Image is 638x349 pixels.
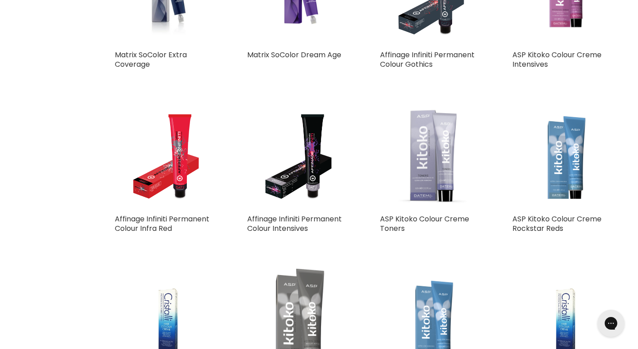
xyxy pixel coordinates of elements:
[593,307,629,340] iframe: Gorgias live chat messenger
[115,104,220,210] a: Affinage Infiniti Permanent Colour Infra Red
[115,214,209,234] a: Affinage Infiniti Permanent Colour Infra Red
[126,104,209,210] img: Affinage Infiniti Permanent Colour Infra Red
[512,214,602,234] a: ASP Kitoko Colour Creme Rockstar Reds
[247,214,342,234] a: Affinage Infiniti Permanent Colour Intensives
[512,105,618,210] img: ASP Kitoko Colour Creme Rockstar Reds
[380,104,485,210] img: ASP Kitoko Colour Creme Toners
[115,50,187,69] a: Matrix SoColor Extra Coverage
[512,50,602,69] a: ASP Kitoko Colour Creme Intensives
[380,50,475,69] a: Affinage Infiniti Permanent Colour Gothics
[247,50,341,60] a: Matrix SoColor Dream Age
[380,214,469,234] a: ASP Kitoko Colour Creme Toners
[247,104,353,210] a: Affinage Infiniti Permanent Colour Intensives
[258,104,341,210] img: Affinage Infiniti Permanent Colour Intensives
